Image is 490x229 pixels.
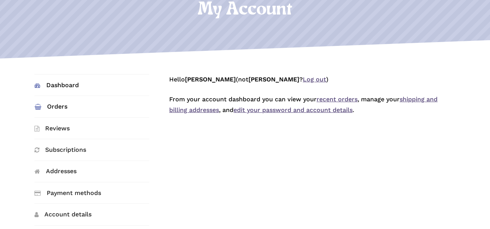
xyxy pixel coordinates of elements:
a: Dashboard [34,75,149,96]
a: Subscriptions [34,139,149,160]
a: recent orders [317,96,358,103]
p: Hello (not ? ) [169,74,456,94]
a: Payment methods [34,182,149,203]
a: Addresses [34,161,149,182]
strong: [PERSON_NAME] [248,76,299,83]
strong: [PERSON_NAME] [185,76,236,83]
a: Log out [303,76,326,83]
a: Account details [34,204,149,225]
p: From your account dashboard you can view your , manage your , and . [169,94,456,125]
a: edit your password and account details [234,106,353,114]
a: Reviews [34,118,149,139]
a: Orders [34,96,149,117]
